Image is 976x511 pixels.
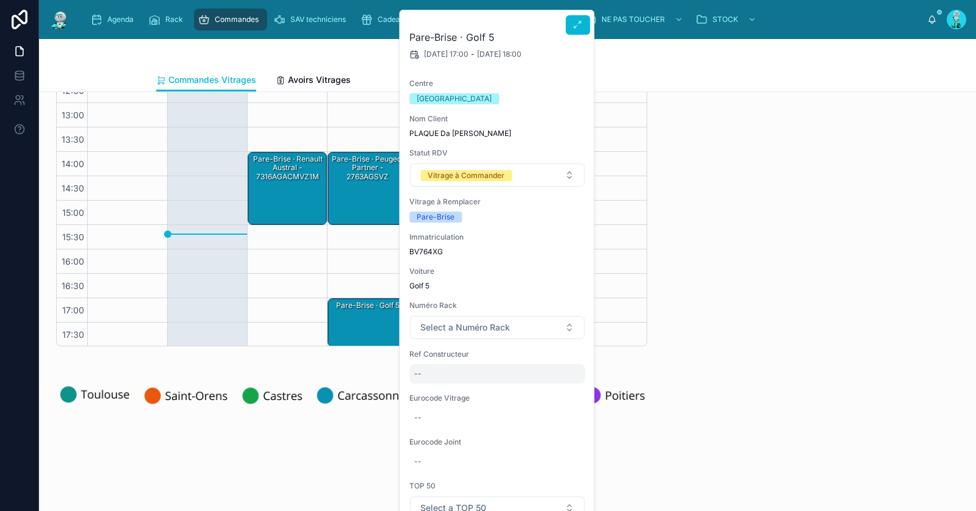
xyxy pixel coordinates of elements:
[59,110,87,120] span: 13:00
[107,15,134,24] span: Agenda
[215,15,259,24] span: Commandes
[409,129,585,138] span: PLAQUE Da [PERSON_NAME]
[409,232,585,242] span: Immatriculation
[409,148,585,158] span: Statut RDV
[49,10,71,29] img: App logo
[493,9,563,30] a: Assurances
[59,305,87,315] span: 17:00
[410,316,584,339] button: Select Button
[276,69,351,93] a: Avoirs Vitrages
[409,197,585,207] span: Vitrage à Remplacer
[156,69,256,92] a: Commandes Vitrages
[409,114,585,124] span: Nom Client
[330,154,406,182] div: Pare-Brise · Peugeot partner - 2763AGSVZ
[712,15,738,24] span: STOCK
[409,481,585,491] span: TOP 50
[420,321,510,334] span: Select a Numéro Rack
[692,9,762,30] a: STOCK
[428,170,504,181] div: Vitrage à Commander
[409,349,585,359] span: Ref Constructeur
[424,49,468,59] span: [DATE] 17:00
[59,183,87,193] span: 14:30
[420,9,491,30] a: Parrainages
[409,79,585,88] span: Centre
[330,300,406,311] div: Pare-Brise · Golf 5
[87,9,142,30] a: Agenda
[417,93,492,104] div: [GEOGRAPHIC_DATA]
[409,393,585,403] span: Eurocode Vitrage
[59,85,87,96] span: 12:30
[168,74,256,86] span: Commandes Vitrages
[581,9,689,30] a: NE PAS TOUCHER
[59,134,87,145] span: 13:30
[477,49,522,59] span: [DATE] 18:00
[409,30,585,45] h2: Pare-Brise · Golf 5
[409,266,585,276] span: Voiture
[81,6,927,33] div: scrollable content
[409,437,585,447] span: Eurocode Joint
[194,9,267,30] a: Commandes
[270,9,354,30] a: SAV techniciens
[59,232,87,242] span: 15:30
[357,9,417,30] a: Cadeaux
[409,247,585,257] span: BV764XG
[59,329,87,340] span: 17:30
[59,207,87,218] span: 15:00
[250,154,326,182] div: Pare-Brise · Renault austral - 7316AGACMVZ1M
[59,281,87,291] span: 16:30
[288,74,351,86] span: Avoirs Vitrages
[145,9,192,30] a: Rack
[59,256,87,266] span: 16:00
[417,212,454,223] div: Pare-Brise
[290,15,346,24] span: SAV techniciens
[471,49,475,59] span: -
[409,281,585,291] span: Golf 5
[59,159,87,169] span: 14:00
[248,152,326,224] div: Pare-Brise · Renault austral - 7316AGACMVZ1M
[165,15,183,24] span: Rack
[328,299,406,346] div: Pare-Brise · Golf 5
[328,152,406,224] div: Pare-Brise · Peugeot partner - 2763AGSVZ
[601,15,665,24] span: NE PAS TOUCHER
[410,163,584,187] button: Select Button
[414,457,422,466] div: --
[409,301,585,310] span: Numéro Rack
[414,369,422,379] div: --
[378,15,409,24] span: Cadeaux
[414,413,422,423] div: --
